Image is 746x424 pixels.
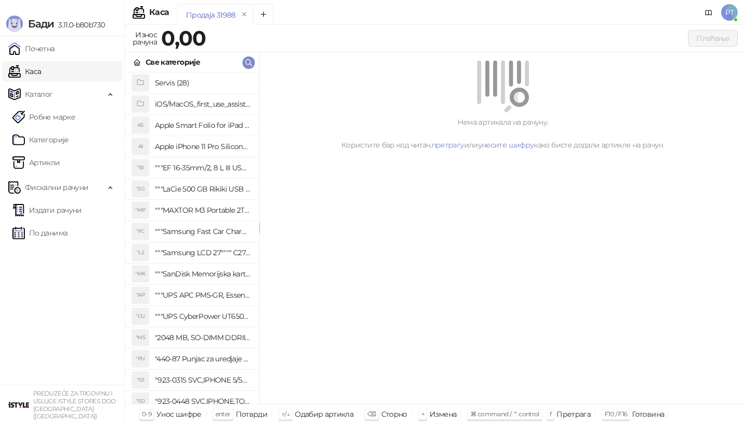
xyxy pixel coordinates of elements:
div: Одабир артикла [295,407,353,421]
button: remove [238,10,251,19]
div: grid [125,72,259,404]
h4: "923-0448 SVC,IPHONE,TOURQUE DRIVER KIT .65KGF- CM Šrafciger " [155,393,251,410]
span: ⌫ [367,410,376,418]
a: Каса [8,61,41,82]
h4: """SanDisk Memorijska kartica 256GB microSDXC sa SD adapterom SDSQXA1-256G-GN6MA - Extreme PLUS, ... [155,266,251,282]
h4: """UPS APC PM5-GR, Essential Surge Arrest,5 utic_nica""" [155,287,251,303]
h4: Servis (28) [155,75,251,91]
div: Сторно [381,407,407,421]
div: Нема артикала на рачуну. Користите бар код читач, или како бисте додали артикле на рачун. [272,116,734,151]
h4: "2048 MB, SO-DIMM DDRII, 667 MHz, Napajanje 1,8 0,1 V, Latencija CL5" [155,329,251,346]
span: Фискални рачуни [25,177,88,198]
h4: """LaCie 500 GB Rikiki USB 3.0 / Ultra Compact & Resistant aluminum / USB 3.0 / 2.5""""""" [155,181,251,197]
span: Бади [28,18,54,30]
div: "AP [132,287,149,303]
div: "CU [132,308,149,325]
a: унесите шифру [478,140,534,150]
h4: """MAXTOR M3 Portable 2TB 2.5"""" crni eksterni hard disk HX-M201TCB/GM""" [155,202,251,218]
span: PT [721,4,738,21]
div: Потврди [236,407,268,421]
div: "SD [132,393,149,410]
div: Каса [149,8,169,17]
div: "FC [132,223,149,240]
span: f [550,410,551,418]
span: Каталог [25,84,53,105]
div: "5G [132,181,149,197]
a: Издати рачуни [12,200,82,221]
a: По данима [12,223,67,243]
button: Add tab [253,4,274,25]
a: ArtikliАртикли [12,152,60,173]
div: "L2 [132,244,149,261]
div: Износ рачуна [131,28,159,49]
h4: """Samsung Fast Car Charge Adapter, brzi auto punja_, boja crna""" [155,223,251,240]
span: ↑/↓ [281,410,290,418]
h4: "923-0315 SVC,IPHONE 5/5S BATTERY REMOVAL TRAY Držač za iPhone sa kojim se otvara display [155,372,251,388]
a: Категорије [12,129,69,150]
h4: Apple iPhone 11 Pro Silicone Case - Black [155,138,251,155]
img: 64x64-companyLogo-77b92cf4-9946-4f36-9751-bf7bb5fd2c7d.png [8,394,29,415]
div: Унос шифре [156,407,202,421]
div: "MS [132,329,149,346]
span: 3.11.0-b80b730 [54,20,105,30]
span: enter [216,410,231,418]
div: "18 [132,159,149,176]
div: AS [132,117,149,134]
strong: 0,00 [161,25,206,51]
img: Logo [6,16,23,32]
div: "MP [132,202,149,218]
span: ⌘ command / ⌃ control [470,410,539,418]
div: Готовина [632,407,664,421]
div: AI [132,138,149,155]
h4: "440-87 Punjac za uredjaje sa micro USB portom 4/1, Stand." [155,350,251,367]
div: Претрага [556,407,591,421]
button: Плаћање [688,30,738,47]
h4: iOS/MacOS_first_use_assistance (4) [155,96,251,112]
span: 0-9 [142,410,151,418]
span: + [421,410,424,418]
div: Све категорије [146,56,200,68]
a: Робне марке [12,107,75,127]
h4: """UPS CyberPower UT650EG, 650VA/360W , line-int., s_uko, desktop""" [155,308,251,325]
div: Измена [429,407,456,421]
span: F10 / F16 [605,410,627,418]
div: "PU [132,350,149,367]
h4: Apple Smart Folio for iPad mini (A17 Pro) - Sage [155,117,251,134]
h4: """Samsung LCD 27"""" C27F390FHUXEN""" [155,244,251,261]
h4: """EF 16-35mm/2, 8 L III USM""" [155,159,251,176]
div: "S5 [132,372,149,388]
a: Почетна [8,38,55,59]
a: претрагу [432,140,464,150]
a: Документација [700,4,717,21]
small: PREDUZEĆE ZA TRGOVINU I USLUGE ISTYLE STORES DOO [GEOGRAPHIC_DATA] ([GEOGRAPHIC_DATA]) [33,390,116,420]
div: "MK [132,266,149,282]
div: Продаја 31988 [186,9,236,21]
